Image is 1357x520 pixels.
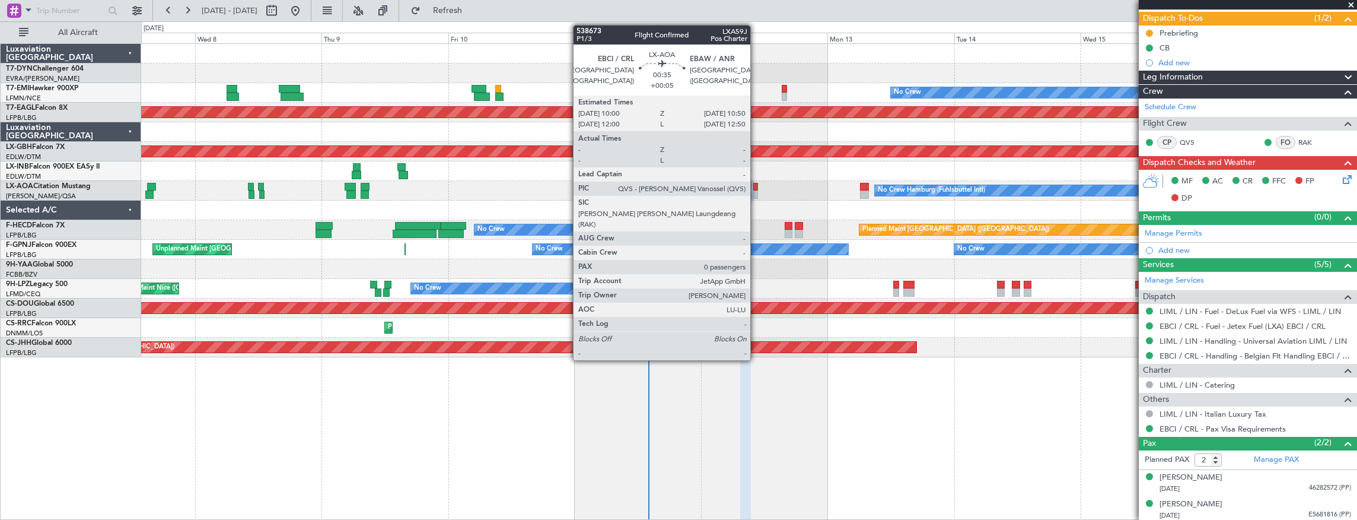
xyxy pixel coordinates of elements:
[1159,380,1235,390] a: LIML / LIN - Catering
[1181,193,1192,205] span: DP
[6,281,68,288] a: 9H-LPZLegacy 500
[6,65,33,72] span: T7-DYN
[1159,499,1222,511] div: [PERSON_NAME]
[6,183,33,190] span: LX-AOA
[1314,258,1331,271] span: (5/5)
[878,182,985,199] div: No Crew Hamburg (Fuhlsbuttel Intl)
[954,33,1081,43] div: Tue 14
[1298,137,1325,148] a: RAK
[1143,290,1176,304] span: Dispatch
[423,7,473,15] span: Refresh
[6,163,100,170] a: LX-INBFalcon 900EX EASy II
[1145,102,1196,113] a: Schedule Crew
[6,85,29,92] span: T7-EMI
[103,280,244,297] div: Unplanned Maint Nice ([GEOGRAPHIC_DATA])
[1159,472,1222,484] div: [PERSON_NAME]
[1143,211,1171,225] span: Permits
[13,23,129,42] button: All Aircraft
[862,221,1049,239] div: Planned Maint [GEOGRAPHIC_DATA] ([GEOGRAPHIC_DATA])
[6,329,43,338] a: DNMM/LOS
[6,309,37,318] a: LFPB/LBG
[414,280,441,297] div: No Crew
[144,24,164,34] div: [DATE]
[321,33,448,43] div: Thu 9
[6,281,30,288] span: 9H-LPZ
[1309,483,1351,493] span: 46282572 (PP)
[1305,176,1314,188] span: FP
[1143,71,1203,84] span: Leg Information
[1314,12,1331,24] span: (1/2)
[6,270,37,279] a: FCBB/BZV
[1272,176,1286,188] span: FFC
[1243,176,1253,188] span: CR
[1145,454,1189,466] label: Planned PAX
[6,348,37,357] a: LFPB/LBG
[6,320,76,327] a: CS-RRCFalcon 900LX
[1314,436,1331,449] span: (2/2)
[1143,364,1171,378] span: Charter
[31,28,125,37] span: All Aircraft
[1158,58,1351,68] div: Add new
[1159,409,1266,419] a: LIML / LIN - Italian Luxury Tax
[894,84,921,102] div: No Crew
[1145,228,1202,240] a: Manage Permits
[1159,484,1180,493] span: [DATE]
[6,231,37,240] a: LFPB/LBG
[6,242,77,249] a: F-GPNJFalcon 900EX
[536,240,563,258] div: No Crew
[6,340,72,347] a: CS-JHHGlobal 6000
[36,2,104,20] input: Trip Number
[1143,12,1203,26] span: Dispatch To-Dos
[1159,511,1180,520] span: [DATE]
[195,33,321,43] div: Wed 8
[6,222,65,229] a: F-HECDFalcon 7X
[1181,176,1193,188] span: MF
[477,221,505,239] div: No Crew
[1254,454,1299,466] a: Manage PAX
[6,104,68,112] a: T7-EAGLFalcon 8X
[6,320,31,327] span: CS-RRC
[202,5,257,16] span: [DATE] - [DATE]
[6,104,35,112] span: T7-EAGL
[827,33,954,43] div: Mon 13
[6,290,40,299] a: LFMD/CEQ
[1157,136,1177,149] div: CP
[6,85,78,92] a: T7-EMIHawker 900XP
[1143,117,1187,131] span: Flight Crew
[156,240,351,258] div: Unplanned Maint [GEOGRAPHIC_DATA] ([GEOGRAPHIC_DATA])
[6,300,74,307] a: CS-DOUGlobal 6500
[6,172,41,181] a: EDLW/DTM
[6,222,32,229] span: F-HECD
[957,240,985,258] div: No Crew
[6,183,91,190] a: LX-AOACitation Mustang
[1159,28,1198,38] div: Prebriefing
[1081,33,1207,43] div: Wed 15
[1212,176,1223,188] span: AC
[6,144,65,151] a: LX-GBHFalcon 7X
[6,113,37,122] a: LFPB/LBG
[1159,321,1326,331] a: EBCI / CRL - Fuel - Jetex Fuel (LXA) EBCI / CRL
[1276,136,1295,149] div: FO
[6,261,33,268] span: 9H-YAA
[1143,85,1163,99] span: Crew
[405,1,476,20] button: Refresh
[6,153,41,161] a: EDLW/DTM
[1159,306,1341,316] a: LIML / LIN - Fuel - DeLux Fuel via WFS - LIML / LIN
[6,242,31,249] span: F-GPNJ
[1314,211,1331,223] span: (0/0)
[448,33,575,43] div: Fri 10
[6,163,29,170] span: LX-INB
[1159,336,1347,346] a: LIML / LIN - Handling - Universal Aviation LIML / LIN
[6,300,34,307] span: CS-DOU
[6,144,32,151] span: LX-GBH
[575,33,701,43] div: Sat 11
[1143,258,1174,272] span: Services
[1159,43,1170,53] div: CB
[6,261,73,268] a: 9H-YAAGlobal 5000
[6,251,37,259] a: LFPB/LBG
[6,65,84,72] a: T7-DYNChallenger 604
[1158,245,1351,255] div: Add new
[1159,351,1351,361] a: EBCI / CRL - Handling - Belgian Flt Handling EBCI / CRL
[1143,437,1156,451] span: Pax
[1143,156,1256,170] span: Dispatch Checks and Weather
